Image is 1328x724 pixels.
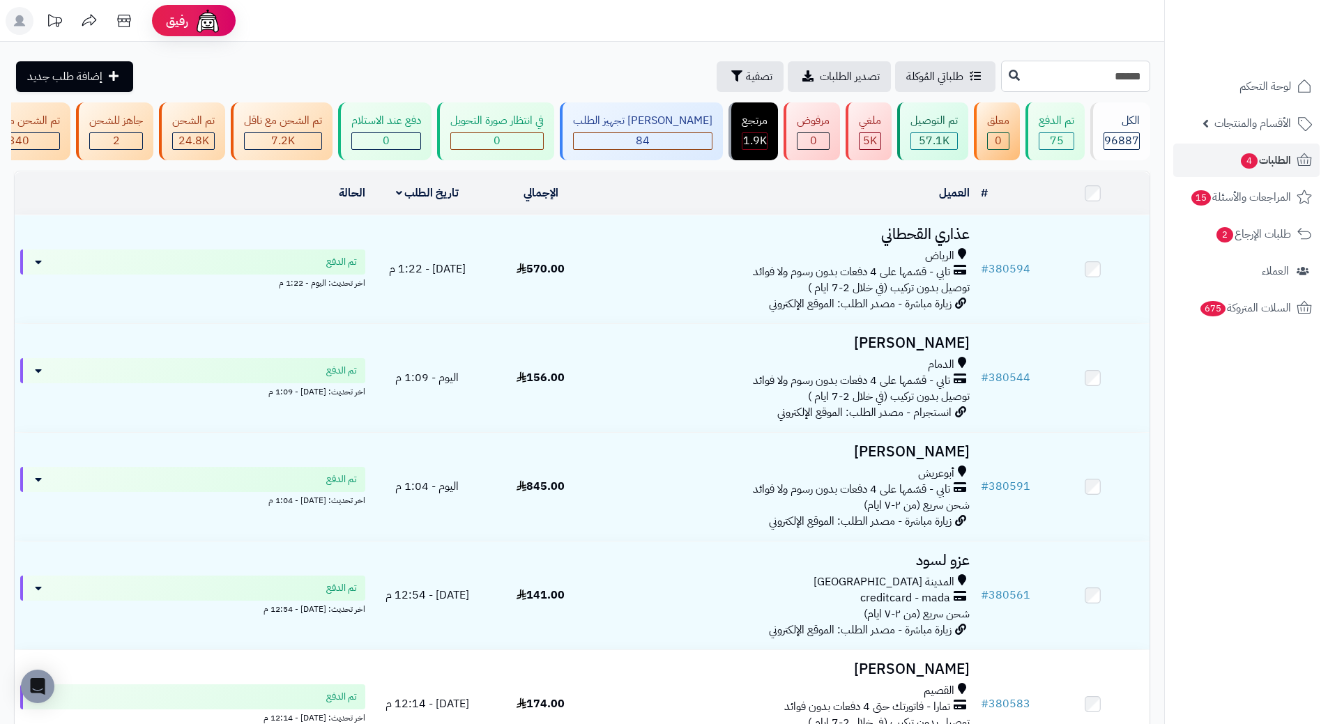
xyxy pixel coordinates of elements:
[172,113,215,129] div: تم الشحن
[843,102,894,160] a: ملغي 5K
[20,275,365,289] div: اخر تحديث: اليوم - 1:22 م
[742,133,767,149] div: 1851
[21,670,54,703] div: Open Intercom Messenger
[1173,254,1320,288] a: العملاء
[90,133,142,149] div: 2
[573,113,712,129] div: [PERSON_NAME] تجهيز الطلب
[928,357,954,373] span: الدمام
[386,587,469,603] span: [DATE] - 12:54 م
[1104,132,1139,149] span: 96887
[1239,151,1291,170] span: الطلبات
[981,695,1030,712] a: #380583
[808,279,970,296] span: توصيل بدون تركيب (في خلال 2-7 ايام )
[20,492,365,507] div: اخر تحديث: [DATE] - 1:04 م
[517,587,565,603] span: 141.00
[742,113,768,129] div: مرتجع
[194,7,222,35] img: ai-face.png
[326,364,357,378] span: تم الدفع
[1233,32,1315,61] img: logo-2.png
[1190,187,1291,207] span: المراجعات والأسئلة
[1173,180,1320,214] a: المراجعات والأسئلة15
[1050,132,1064,149] span: 75
[987,113,1009,129] div: معلق
[450,113,544,129] div: في انتظار صورة التحويل
[860,133,880,149] div: 4999
[808,388,970,405] span: توصيل بدون تركيب (في خلال 2-7 ايام )
[981,261,1030,277] a: #380594
[1216,227,1234,243] span: 2
[37,7,72,38] a: تحديثات المنصة
[981,369,1030,386] a: #380544
[788,61,891,92] a: تصدير الطلبات
[726,102,781,160] a: مرتجع 1.9K
[89,113,143,129] div: جاهز للشحن
[557,102,726,160] a: [PERSON_NAME] تجهيز الطلب 84
[395,369,459,386] span: اليوم - 1:09 م
[228,102,335,160] a: تم الشحن مع ناقل 7.2K
[574,133,712,149] div: 84
[911,133,957,149] div: 57117
[860,590,950,606] span: creditcard - mada
[16,61,133,92] a: إضافة طلب جديد
[753,482,950,498] span: تابي - قسّمها على 4 دفعات بدون رسوم ولا فوائد
[494,132,501,149] span: 0
[781,102,843,160] a: مرفوض 0
[769,622,952,638] span: زيارة مباشرة - مصدر الطلب: الموقع الإلكتروني
[178,132,209,149] span: 24.8K
[981,261,989,277] span: #
[20,709,365,724] div: اخر تحديث: [DATE] - 12:14 م
[981,587,989,603] span: #
[906,68,963,85] span: طلباتي المُوكلة
[1214,114,1291,133] span: الأقسام والمنتجات
[981,478,989,495] span: #
[434,102,557,160] a: في انتظار صورة التحويل 0
[864,606,970,622] span: شحن سريع (من ٢-٧ ايام)
[981,369,989,386] span: #
[339,185,365,201] a: الحالة
[1199,298,1291,318] span: السلات المتروكة
[1262,261,1289,281] span: العملاء
[814,574,954,590] span: المدينة [GEOGRAPHIC_DATA]
[8,132,29,149] span: 340
[1173,291,1320,325] a: السلات المتروكة675
[743,132,767,149] span: 1.9K
[603,444,970,460] h3: [PERSON_NAME]
[769,513,952,530] span: زيارة مباشرة - مصدر الطلب: الموقع الإلكتروني
[797,113,830,129] div: مرفوض
[603,553,970,569] h3: عزو لسود
[1173,70,1320,103] a: لوحة التحكم
[753,373,950,389] span: تابي - قسّمها على 4 دفعات بدون رسوم ولا فوائد
[895,61,995,92] a: طلباتي المُوكلة
[1039,113,1074,129] div: تم الدفع
[859,113,881,129] div: ملغي
[517,478,565,495] span: 845.00
[777,404,952,421] span: انستجرام - مصدر الطلب: الموقع الإلكتروني
[995,132,1002,149] span: 0
[717,61,784,92] button: تصفية
[603,226,970,242] h3: عذاري القحطاني
[271,132,295,149] span: 7.2K
[918,465,954,482] span: أبوعريش
[864,497,970,514] span: شحن سريع (من ٢-٧ ايام)
[769,295,952,312] span: زيارة مباشرة - مصدر الطلب: الموقع الإلكتروني
[396,185,459,201] a: تاريخ الطلب
[863,132,877,149] span: 5K
[386,695,469,712] span: [DATE] - 12:14 م
[389,261,466,277] span: [DATE] - 1:22 م
[894,102,971,160] a: تم التوصيل 57.1K
[383,132,390,149] span: 0
[981,695,989,712] span: #
[1173,144,1320,177] a: الطلبات4
[753,264,950,280] span: تابي - قسّمها على 4 دفعات بدون رسوم ولا فوائد
[925,248,954,264] span: الرياض
[820,68,880,85] span: تصدير الطلبات
[326,581,357,595] span: تم الدفع
[810,132,817,149] span: 0
[1200,301,1226,317] span: 675
[1087,102,1153,160] a: الكل96887
[797,133,829,149] div: 0
[113,132,120,149] span: 2
[20,601,365,615] div: اخر تحديث: [DATE] - 12:54 م
[326,472,357,486] span: تم الدفع
[335,102,434,160] a: دفع عند الاستلام 0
